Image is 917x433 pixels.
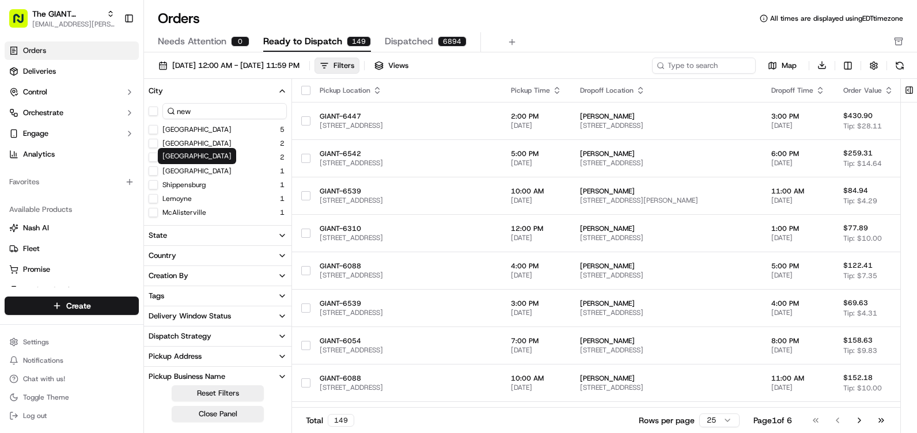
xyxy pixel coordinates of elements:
[23,285,78,295] span: Product Catalog
[320,121,492,130] span: [STREET_ADDRESS]
[5,5,119,32] button: The GIANT Company[EMAIL_ADDRESS][PERSON_NAME][DOMAIN_NAME]
[7,162,93,183] a: 📗Knowledge Base
[263,35,342,48] span: Ready to Dispatch
[172,406,264,422] button: Close Panel
[280,180,285,189] span: 1
[771,187,825,196] span: 11:00 AM
[9,285,134,295] a: Product Catalog
[771,86,825,95] div: Dropoff Time
[843,86,893,95] div: Order Value
[32,8,102,20] span: The GIANT Company
[843,159,882,168] span: Tip: $14.64
[149,371,225,382] div: Pickup Business Name
[843,298,868,307] span: $69.63
[843,149,873,158] span: $259.31
[320,233,492,242] span: [STREET_ADDRESS]
[843,223,868,233] span: $77.89
[320,345,492,355] span: [STREET_ADDRESS]
[5,104,139,122] button: Orchestrate
[144,226,291,245] button: State
[771,383,825,392] span: [DATE]
[5,281,139,299] button: Product Catalog
[149,291,164,301] div: Tags
[580,187,753,196] span: [PERSON_NAME]
[639,415,695,426] p: Rows per page
[320,187,492,196] span: GIANT-6539
[5,219,139,237] button: Nash AI
[771,112,825,121] span: 3:00 PM
[652,58,756,74] input: Type to search
[770,14,903,23] span: All times are displayed using EDT timezone
[511,149,562,158] span: 5:00 PM
[5,334,139,350] button: Settings
[231,36,249,47] div: 0
[144,266,291,286] button: Creation By
[162,103,287,119] input: City
[23,149,55,159] span: Analytics
[320,196,492,205] span: [STREET_ADDRESS]
[511,86,562,95] div: Pickup Time
[158,35,226,48] span: Needs Attention
[843,383,882,393] span: Tip: $10.00
[511,336,562,345] span: 7:00 PM
[334,60,354,71] div: Filters
[320,308,492,317] span: [STREET_ADDRESS]
[580,261,753,271] span: [PERSON_NAME]
[162,194,192,203] button: Lemoyne
[511,224,562,233] span: 12:00 PM
[144,367,291,386] button: Pickup Business Name
[144,306,291,326] button: Delivery Window Status
[320,224,492,233] span: GIANT-6310
[23,337,49,347] span: Settings
[580,336,753,345] span: [PERSON_NAME]
[23,356,63,365] span: Notifications
[320,261,492,271] span: GIANT-6088
[32,20,115,29] button: [EMAIL_ADDRESS][PERSON_NAME][DOMAIN_NAME]
[511,374,562,383] span: 10:00 AM
[149,351,202,362] div: Pickup Address
[306,414,354,427] div: Total
[149,311,231,321] div: Delivery Window Status
[162,208,206,217] label: McAlisterville
[280,194,285,203] span: 1
[162,125,232,134] label: [GEOGRAPHIC_DATA]
[771,299,825,308] span: 4:00 PM
[771,308,825,317] span: [DATE]
[162,180,206,189] label: Shippensburg
[196,113,210,127] button: Start new chat
[23,128,48,139] span: Engage
[162,139,232,148] button: [GEOGRAPHIC_DATA]
[280,153,285,162] span: 2
[172,385,264,401] button: Reset Filters
[81,195,139,204] a: Powered byPylon
[771,271,825,280] span: [DATE]
[320,149,492,158] span: GIANT-6542
[280,125,285,134] span: 5
[580,196,753,205] span: [STREET_ADDRESS][PERSON_NAME]
[580,158,753,168] span: [STREET_ADDRESS]
[149,271,188,281] div: Creation By
[158,148,236,164] div: [GEOGRAPHIC_DATA]
[23,244,40,254] span: Fleet
[5,62,139,81] a: Deliveries
[347,36,371,47] div: 149
[511,261,562,271] span: 4:00 PM
[149,250,176,261] div: Country
[771,233,825,242] span: [DATE]
[39,121,146,131] div: We're available if you need us!
[320,374,492,383] span: GIANT-6088
[320,86,492,95] div: Pickup Location
[511,196,562,205] span: [DATE]
[149,331,211,341] div: Dispatch Strategy
[97,168,107,177] div: 💻
[760,59,804,73] button: Map
[843,346,877,355] span: Tip: $9.83
[843,261,873,270] span: $122.41
[162,166,232,176] label: [GEOGRAPHIC_DATA]
[328,414,354,427] div: 149
[5,41,139,60] a: Orders
[23,374,65,383] span: Chat with us!
[5,408,139,424] button: Log out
